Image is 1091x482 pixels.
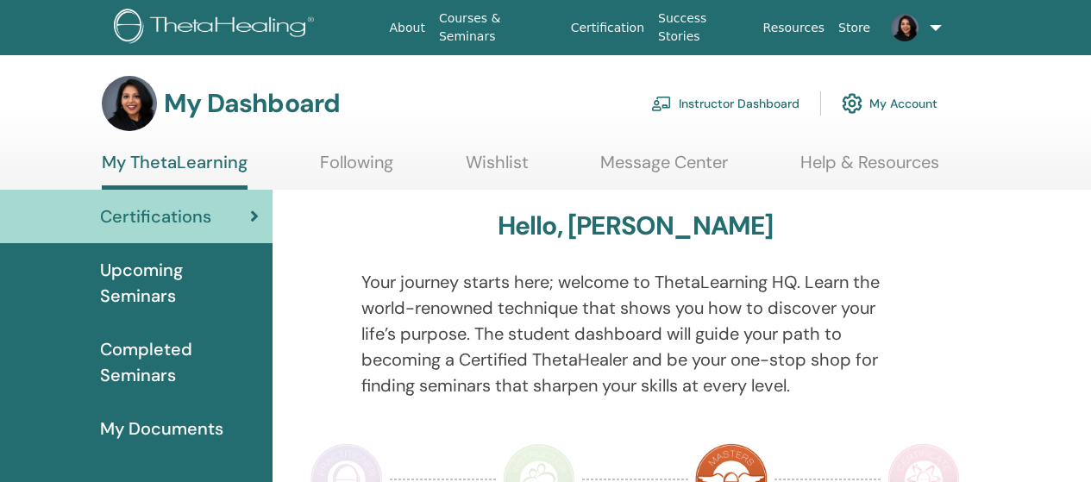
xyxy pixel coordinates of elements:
a: Certification [564,12,651,44]
a: Resources [756,12,832,44]
span: My Documents [100,416,223,441]
a: Instructor Dashboard [651,85,799,122]
a: My Account [842,85,937,122]
span: Upcoming Seminars [100,257,259,309]
img: default.jpg [891,14,919,41]
img: cog.svg [842,89,862,118]
a: Success Stories [651,3,756,53]
span: Completed Seminars [100,336,259,388]
a: Message Center [600,152,728,185]
a: Store [831,12,877,44]
a: About [383,12,432,44]
img: chalkboard-teacher.svg [651,96,672,111]
a: Courses & Seminars [432,3,564,53]
p: Your journey starts here; welcome to ThetaLearning HQ. Learn the world-renowned technique that sh... [361,269,910,398]
h3: Hello, [PERSON_NAME] [498,210,774,241]
h3: My Dashboard [164,88,340,119]
a: Following [320,152,393,185]
span: Certifications [100,203,211,229]
img: logo.png [114,9,320,47]
img: default.jpg [102,76,157,131]
a: My ThetaLearning [102,152,248,190]
a: Wishlist [466,152,529,185]
a: Help & Resources [800,152,939,185]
